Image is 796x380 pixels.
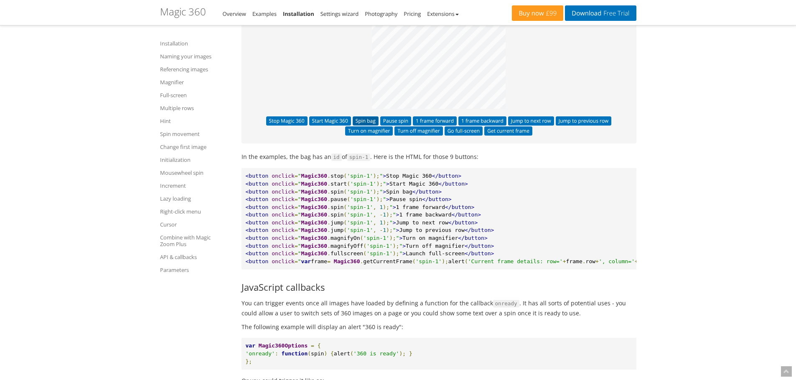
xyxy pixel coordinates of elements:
span: pause [331,196,347,202]
span: ( [347,196,350,202]
span: ( [343,173,347,179]
span: . [327,211,331,218]
span: Magic360 [301,211,328,218]
a: Cursor [160,219,231,229]
span: Magic360 [301,227,328,233]
span: Magic360 [301,196,328,202]
span: function [282,350,308,357]
span: ); [373,173,380,179]
span: onclick [272,250,295,257]
span: '360 is ready' [353,350,399,357]
button: 1 frame forward [413,116,457,126]
span: 'spin-1' [347,211,373,218]
span: . [327,196,331,202]
span: ( [465,258,468,264]
span: ); [376,196,383,202]
span: start [331,181,347,187]
span: ( [343,227,347,233]
span: <button [246,243,269,249]
span: <button [246,219,269,226]
span: . [327,243,331,249]
span: " [389,219,393,226]
span: + [635,258,638,264]
span: " [383,181,386,187]
span: Magic360 [301,250,328,257]
span: Magic360 [301,243,328,249]
span: 'Current frame details: row=' [468,258,563,264]
span: , [373,211,376,218]
span: Jump to next row [396,219,448,226]
span: 1 frame backward [399,211,451,218]
a: Installation [283,10,314,18]
span: ( [343,219,347,226]
span: 'spin-1' [350,181,376,187]
span: = [327,258,331,264]
span: frame [311,258,327,264]
button: Get current frame [484,126,532,136]
span: <button [246,196,269,202]
span: fullscreen [331,250,363,257]
span: alert [334,350,350,357]
a: Magnifier [160,77,231,87]
span: </button> [412,189,442,195]
span: </button> [465,250,494,257]
span: onclick [272,204,295,210]
span: " [393,227,396,233]
span: . [327,235,331,241]
span: ( [412,258,416,264]
span: ); [376,181,383,187]
a: Spin movement [160,129,231,139]
span: spin [311,350,324,357]
span: <button [246,181,269,187]
span: getCurrentFrame [363,258,412,264]
span: ( [363,250,366,257]
span: . [582,258,586,264]
button: Spin bag [353,116,379,126]
span: Magic360 [301,181,328,187]
span: Magic360 [301,235,328,241]
span: . [327,181,331,187]
span: </button> [445,204,474,210]
a: Pricing [404,10,421,18]
span: - [379,227,383,233]
span: 1 frame forward [396,204,445,210]
span: onclick [272,189,295,195]
span: Turn on magnifier [402,235,458,241]
span: . [327,173,331,179]
span: ); [389,235,396,241]
button: Stop Magic 360 [266,116,308,126]
span: " [298,181,301,187]
span: ( [343,211,347,218]
button: Turn on magnifier [345,126,393,136]
span: , [373,227,376,233]
span: onclick [272,211,295,218]
span: Magic360 [301,219,328,226]
span: > [393,204,396,210]
span: <button [246,258,269,264]
span: " [396,235,399,241]
span: = [295,181,298,187]
span: ) [324,350,327,357]
a: Examples [252,10,277,18]
span: 'spin-1' [350,196,376,202]
a: Extensions [427,10,458,18]
span: = [295,250,298,257]
span: " [393,211,396,218]
span: onclick [272,219,295,226]
span: . [360,258,363,264]
span: . [327,250,331,257]
span: id [331,154,342,161]
span: ); [399,350,406,357]
p: You can trigger events once all images have loaded by defining a function for the callback . It h... [242,298,636,318]
span: 'spin-1' [363,235,389,241]
span: > [399,235,402,241]
h1: Magic 360 [160,6,206,17]
span: magnifyOff [331,243,363,249]
span: </button> [458,235,487,241]
span: " [399,243,402,249]
p: The following example will display an alert "360 is ready": [242,322,636,332]
a: Combine with Magic Zoom Plus [160,232,231,249]
span: > [383,173,386,179]
span: > [393,219,396,226]
span: = [295,219,298,226]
